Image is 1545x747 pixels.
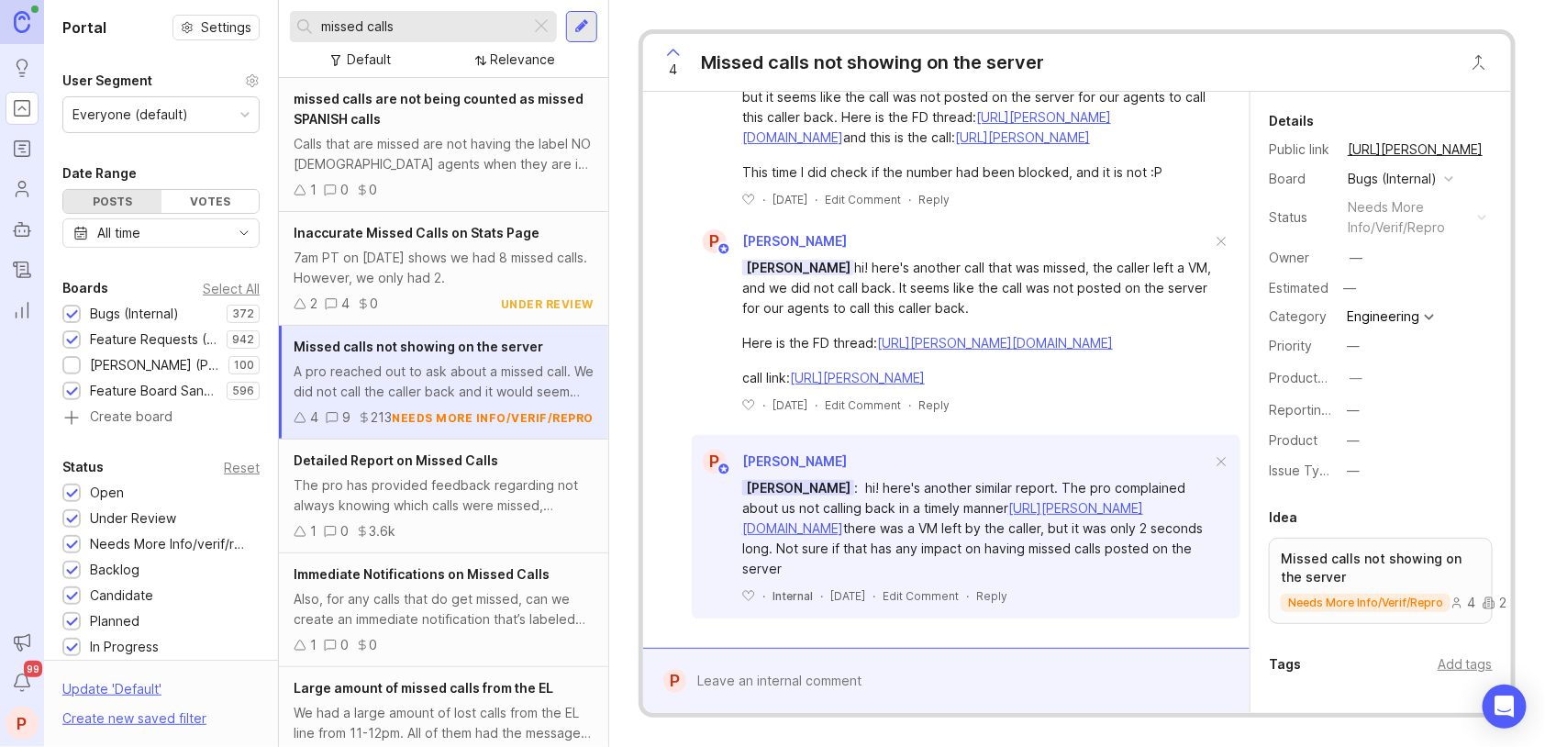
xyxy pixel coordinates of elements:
[294,589,594,630] div: Also, for any calls that do get missed, can we create an immediate notification that’s labeled di...
[877,335,1113,351] a: [URL][PERSON_NAME][DOMAIN_NAME]
[232,384,254,398] p: 596
[90,534,250,554] div: Needs More Info/verif/repro
[294,680,553,696] span: Large amount of missed calls from the EL
[342,407,350,428] div: 9
[90,611,139,631] div: Planned
[742,47,1211,148] div: hi! I just had another very similar situation with a different pro. The call was 9 seconds long, ...
[6,294,39,327] a: Reporting
[1438,654,1493,675] div: Add tags
[340,521,349,541] div: 0
[742,162,1211,183] div: This time I did check if the number had been blocked, and it is not :P
[63,190,161,213] div: Posts
[692,450,847,474] a: P[PERSON_NAME]
[491,50,556,70] div: Relevance
[72,105,188,125] div: Everyone (default)
[371,407,392,428] div: 213
[62,708,206,729] div: Create new saved filter
[97,223,140,243] div: All time
[742,480,854,496] span: [PERSON_NAME]
[701,50,1044,75] div: Missed calls not showing on the server
[310,294,317,314] div: 2
[294,248,594,288] div: 7am PT on [DATE] shows we had 8 missed calls. However, we only had 2.
[62,17,106,39] h1: Portal
[1350,368,1362,388] div: —
[742,233,847,249] span: [PERSON_NAME]
[340,635,349,655] div: 0
[1269,370,1366,385] label: ProductboardID
[762,397,765,413] div: ·
[1288,596,1443,610] p: needs more info/verif/repro
[918,192,950,207] div: Reply
[692,229,847,253] a: P[PERSON_NAME]
[294,566,550,582] span: Immediate Notifications on Missed Calls
[717,462,731,475] img: member badge
[310,180,317,200] div: 1
[1269,248,1333,268] div: Owner
[1461,44,1497,81] button: Close button
[369,521,395,541] div: 3.6k
[369,635,377,655] div: 0
[279,553,608,667] a: Immediate Notifications on Missed CallsAlso, for any calls that do get missed, can we create an i...
[742,453,847,469] span: [PERSON_NAME]
[279,212,608,326] a: Inaccurate Missed Calls on Stats Page7am PT on [DATE] shows we had 8 missed calls. However, we on...
[830,588,865,604] span: [DATE]
[670,60,678,80] span: 4
[14,11,30,32] img: Canny Home
[908,192,911,207] div: ·
[1483,685,1527,729] div: Open Intercom Messenger
[717,241,731,255] img: member badge
[201,18,251,37] span: Settings
[90,483,124,503] div: Open
[310,407,318,428] div: 4
[229,226,259,240] svg: toggle icon
[1350,248,1362,268] div: —
[234,358,254,373] p: 100
[1269,507,1297,529] div: Idea
[1347,400,1360,420] div: —
[90,355,219,375] div: [PERSON_NAME] (Public)
[172,15,260,40] button: Settings
[772,398,807,412] time: [DATE]
[90,304,179,324] div: Bugs (Internal)
[279,326,608,440] a: Missed calls not showing on the serverA pro reached out to ask about a missed call. We did not ca...
[279,78,608,212] a: missed calls are not being counted as missed SPANISH callsCalls that are missed are not having th...
[1269,432,1317,448] label: Product
[742,260,854,275] span: [PERSON_NAME]
[6,173,39,206] a: Users
[955,129,1090,145] a: [URL][PERSON_NAME]
[90,560,139,580] div: Backlog
[62,456,104,478] div: Status
[790,370,925,385] a: [URL][PERSON_NAME]
[6,132,39,165] a: Roadmaps
[370,294,378,314] div: 0
[1347,336,1360,356] div: —
[224,463,260,473] div: Reset
[294,475,594,516] div: The pro has provided feedback regarding not always knowing which calls were missed, returned, and...
[90,585,153,606] div: Candidate
[6,51,39,84] a: Ideas
[1483,596,1506,609] div: 2
[90,381,217,401] div: Feature Board Sandbox [DATE]
[1347,430,1360,451] div: —
[825,192,901,207] div: Edit Comment
[62,679,161,708] div: Update ' Default '
[742,258,1211,318] div: hi! here's another call that was missed, the caller left a VM, and we did not call back. It seems...
[908,397,911,413] div: ·
[341,294,350,314] div: 4
[883,588,959,604] div: Edit Comment
[321,17,523,37] input: Search...
[1269,538,1493,624] a: Missed calls not showing on the serverneeds more info/verif/repro42
[62,70,152,92] div: User Segment
[501,296,594,312] div: under review
[232,332,254,347] p: 942
[1451,596,1475,609] div: 4
[1269,207,1333,228] div: Status
[820,588,823,604] div: ·
[762,588,765,604] div: ·
[294,362,594,402] div: A pro reached out to ask about a missed call. We did not call the caller back and it would seem l...
[232,307,254,321] p: 372
[703,229,727,253] div: P
[294,452,498,468] span: Detailed Report on Missed Calls
[6,707,39,740] div: P
[976,588,1007,604] div: Reply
